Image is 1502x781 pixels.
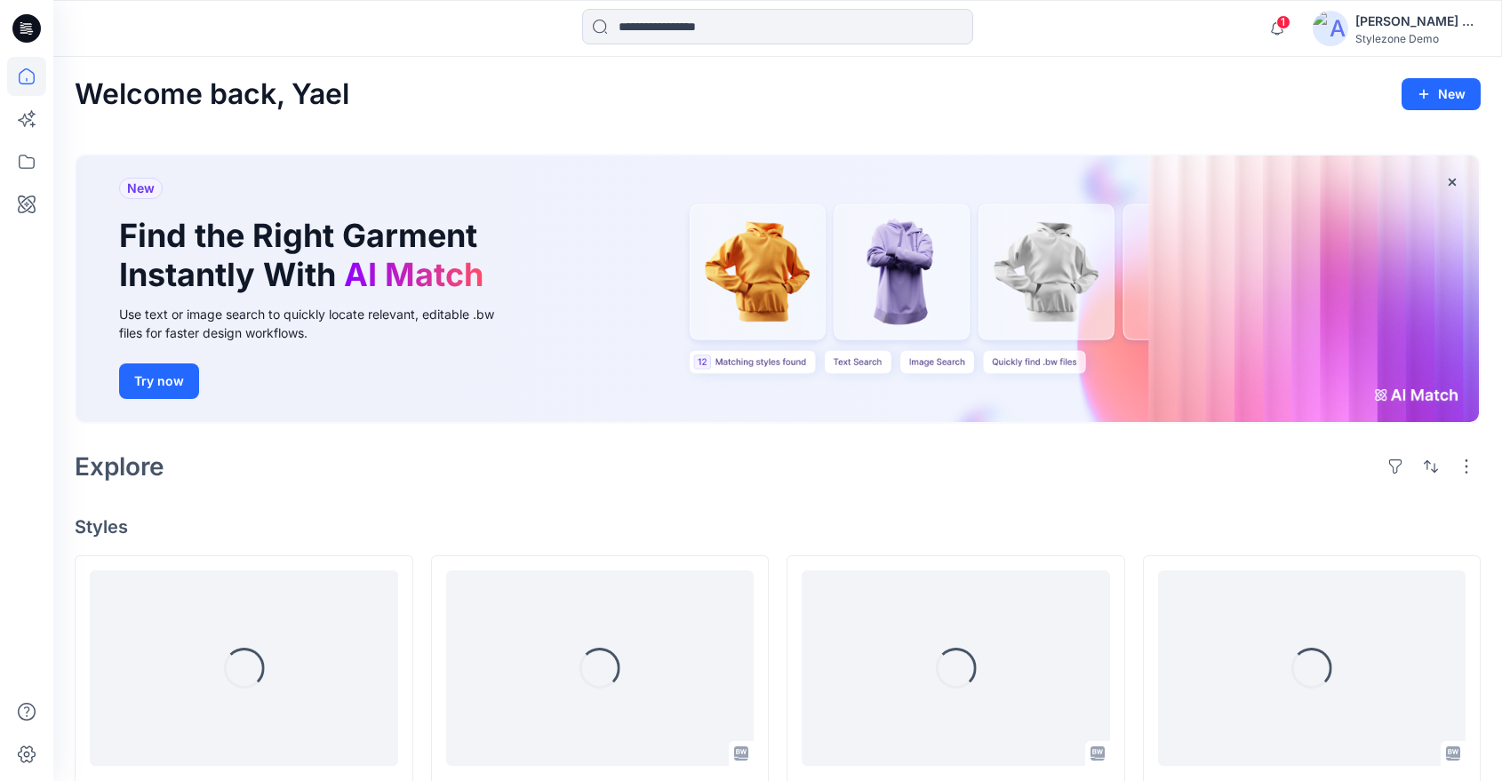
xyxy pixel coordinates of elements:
[119,217,492,293] h1: Find the Right Garment Instantly With
[1313,11,1348,46] img: avatar
[1355,32,1480,45] div: Stylezone Demo
[1402,78,1481,110] button: New
[75,78,349,111] h2: Welcome back, Yael
[1355,11,1480,32] div: [PERSON_NAME] Ashkenazi
[1276,15,1290,29] span: 1
[127,178,155,199] span: New
[119,305,519,342] div: Use text or image search to quickly locate relevant, editable .bw files for faster design workflows.
[75,452,164,481] h2: Explore
[344,255,483,294] span: AI Match
[75,516,1481,538] h4: Styles
[119,363,199,399] button: Try now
